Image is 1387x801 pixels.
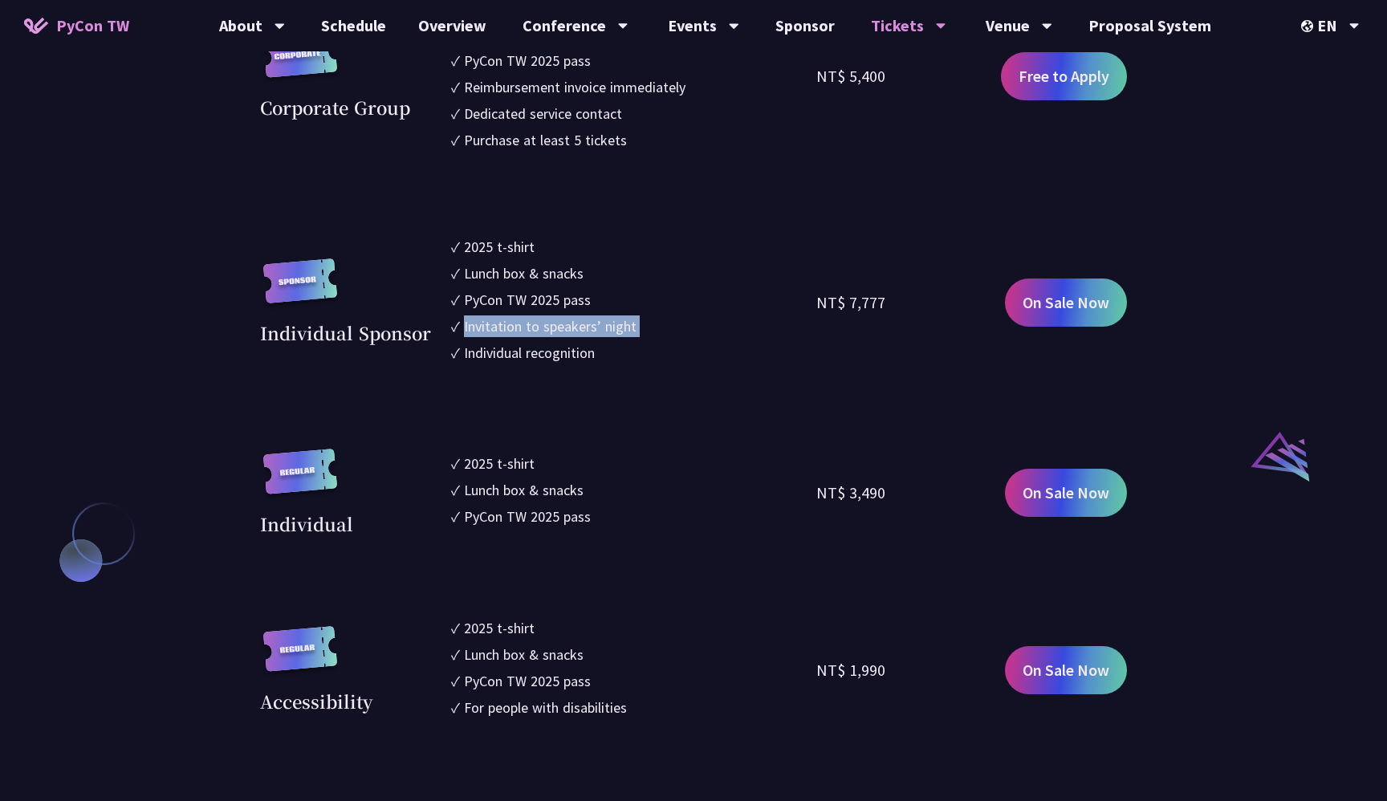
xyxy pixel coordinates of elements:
[451,479,816,501] li: ✓
[464,506,591,527] div: PyCon TW 2025 pass
[24,18,48,34] img: Home icon of PyCon TW 2025
[451,670,816,692] li: ✓
[260,449,340,510] img: regular.8f272d9.svg
[1301,20,1317,32] img: Locale Icon
[260,258,340,320] img: sponsor.43e6a3a.svg
[464,670,591,692] div: PyCon TW 2025 pass
[1005,469,1127,517] a: On Sale Now
[464,697,627,718] div: For people with disabilities
[464,479,584,501] div: Lunch box & snacks
[464,453,535,474] div: 2025 t-shirt
[451,697,816,718] li: ✓
[1023,291,1109,315] span: On Sale Now
[464,76,685,98] div: Reimbursement invoice immediately
[260,688,373,714] div: Accessibility
[451,103,816,124] li: ✓
[451,617,816,639] li: ✓
[464,103,622,124] div: Dedicated service contact
[260,32,340,94] img: corporate.a587c14.svg
[1023,481,1109,505] span: On Sale Now
[451,129,816,151] li: ✓
[1001,52,1127,100] a: Free to Apply
[816,64,885,88] div: NT$ 5,400
[464,50,591,71] div: PyCon TW 2025 pass
[8,6,145,46] a: PyCon TW
[1005,279,1127,327] a: On Sale Now
[451,506,816,527] li: ✓
[56,14,129,38] span: PyCon TW
[451,50,816,71] li: ✓
[1019,64,1109,88] span: Free to Apply
[260,510,353,537] div: Individual
[451,236,816,258] li: ✓
[451,262,816,284] li: ✓
[451,644,816,665] li: ✓
[260,626,340,688] img: regular.8f272d9.svg
[1005,646,1127,694] a: On Sale Now
[464,236,535,258] div: 2025 t-shirt
[816,291,885,315] div: NT$ 7,777
[464,315,637,337] div: Invitation to speakers’ night
[464,342,595,364] div: Individual recognition
[451,342,816,364] li: ✓
[451,453,816,474] li: ✓
[816,658,885,682] div: NT$ 1,990
[464,289,591,311] div: PyCon TW 2025 pass
[464,617,535,639] div: 2025 t-shirt
[260,319,431,346] div: Individual Sponsor
[464,262,584,284] div: Lunch box & snacks
[260,94,410,120] div: Corporate Group
[451,76,816,98] li: ✓
[451,315,816,337] li: ✓
[464,644,584,665] div: Lunch box & snacks
[1023,658,1109,682] span: On Sale Now
[816,481,885,505] div: NT$ 3,490
[464,129,627,151] div: Purchase at least 5 tickets
[451,289,816,311] li: ✓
